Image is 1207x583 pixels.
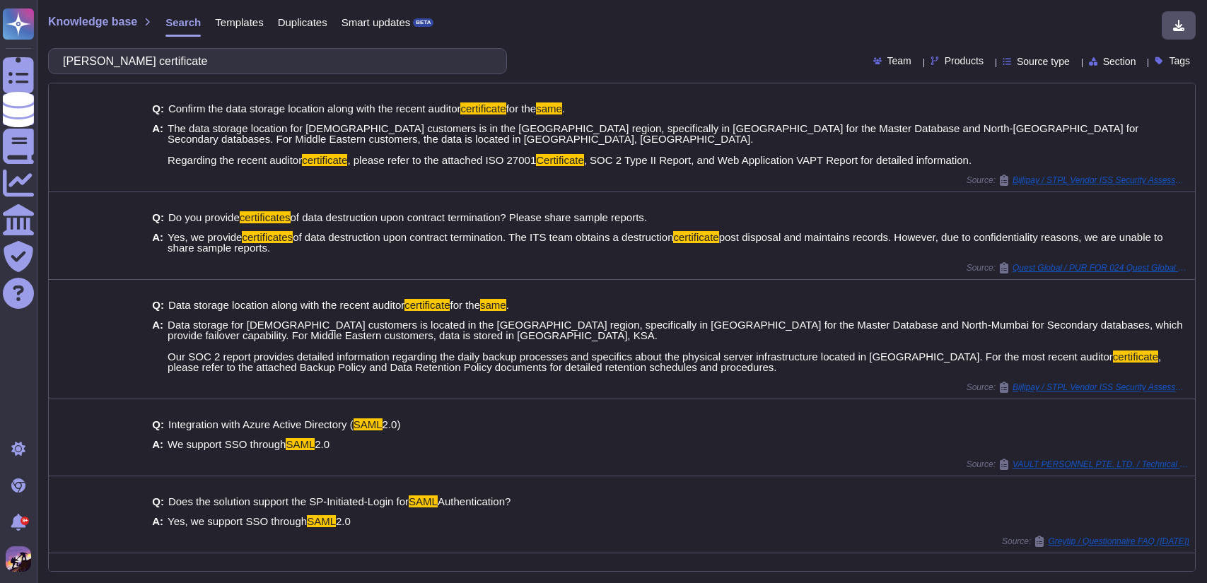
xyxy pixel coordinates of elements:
span: Knowledge base [48,16,137,28]
b: A: [152,439,163,449]
input: Search a question or template... [56,49,492,73]
mark: same [536,102,562,114]
span: Does the solution support the SP-Initiated-Login for [168,495,409,507]
span: Integration with Azure Active Directory ( [168,418,354,430]
mark: certificate [404,299,450,311]
b: A: [152,123,163,165]
mark: certificates [242,231,293,243]
span: , please refer to the attached Backup Policy and Data Retention Policy documents for detailed ret... [168,351,1161,373]
b: Q: [152,419,164,430]
span: Bijlipay / STPL Vendor ISS Security Assessment Questionnaire v1 [1013,383,1189,391]
span: of data destruction upon contract termination? Please share sample reports. [291,211,647,223]
mark: SAML [286,438,315,450]
span: for the [506,102,537,114]
span: Source: [1002,536,1189,547]
mark: certificates [240,211,291,223]
b: Q: [152,103,164,114]
span: Bijlipay / STPL Vendor ISS Security Assessment Questionnaire v1 [1013,176,1189,184]
span: 2.0 [336,515,351,527]
b: Q: [152,212,164,223]
span: Tags [1169,56,1190,66]
span: Quest Global / PUR FOR 024 Quest Global Vendor Evaluation ISMS v3.0 [1013,264,1189,272]
b: Q: [152,300,164,310]
span: Duplicates [278,17,327,28]
span: Yes, we support SSO through [168,515,307,527]
b: A: [152,319,163,372]
button: user [3,543,41,575]
span: Smart updates [342,17,411,28]
span: Data storage for [DEMOGRAPHIC_DATA] customers is located in the [GEOGRAPHIC_DATA] region, specifi... [168,319,1183,363]
span: Search [165,17,201,28]
mark: SAML [307,515,336,527]
span: Team [887,56,911,66]
span: Source: [967,175,1189,186]
b: A: [152,516,163,526]
span: Do you provide [168,211,240,223]
mark: certificate [302,154,347,166]
span: 2.0 [315,438,330,450]
mark: SAML [354,418,383,430]
span: We support SSO through [168,438,286,450]
div: BETA [413,18,433,27]
span: Greytip / Questionnaire FAQ ([DATE]) [1048,537,1189,546]
span: Source: [967,382,1189,393]
span: The data storage location for [DEMOGRAPHIC_DATA] customers is in the [GEOGRAPHIC_DATA] region, sp... [168,122,1138,166]
span: . [506,299,509,311]
div: 9+ [21,517,29,525]
mark: certificate [1113,351,1158,363]
span: for the [450,299,480,311]
mark: certificate [460,102,506,114]
mark: same [480,299,506,311]
mark: certificate [673,231,718,243]
span: Section [1103,57,1136,66]
mark: Certificate [536,154,584,166]
img: user [6,546,31,572]
span: 2.0) [383,418,401,430]
span: Data storage location along with the recent auditor [168,299,404,311]
mark: SAML [409,495,438,507]
span: Templates [215,17,263,28]
b: A: [152,232,163,253]
span: , SOC 2 Type II Report, and Web Application VAPT Report for detailed information. [584,154,972,166]
span: Yes, we provide [168,231,242,243]
span: . [562,102,565,114]
span: VAULT PERSONNEL PTE. LTD. / Technical Checklist [1013,460,1189,469]
span: Products [945,56,984,66]
span: Authentication? [438,495,511,507]
span: Source type [1017,57,1070,66]
span: Source: [967,459,1189,470]
span: post disposal and maintains records. However, due to confidentiality reasons, we are unable to sh... [168,231,1163,254]
b: Q: [152,496,164,507]
span: Source: [967,262,1189,273]
span: Confirm the data storage location along with the recent auditor [168,102,461,114]
span: , please refer to the attached ISO 27001 [347,154,536,166]
span: of data destruction upon contract termination. The ITS team obtains a destruction [293,231,673,243]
